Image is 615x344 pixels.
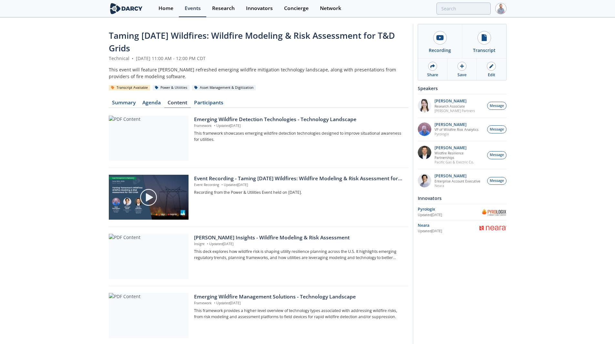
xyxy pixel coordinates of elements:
[418,206,482,212] div: ​Pyrologix
[418,146,431,159] img: a81994b1-c5f3-4f11-94bb-5d6a44fcdc48
[490,152,504,158] span: Message
[320,6,341,11] div: Network
[284,6,309,11] div: Concierge
[435,160,484,164] p: Pacific Gas & Electric Co.
[159,6,173,11] div: Home
[435,183,480,188] p: Neara
[490,103,504,109] span: Message
[194,130,404,142] p: This framework showcases emerging wildfire detection technologies designed to improve situational...
[490,178,504,183] span: Message
[418,174,431,187] img: 23327a48-3a75-4389-8321-dff476580b5f
[487,177,507,185] button: Message
[457,72,466,78] div: Save
[109,55,408,62] div: Technical [DATE] 11:00 AM - 12:00 PM CDT
[418,193,507,204] div: Innovators
[131,55,135,61] span: •
[194,182,404,188] p: Event Recording Updated [DATE]
[194,242,404,247] p: Insight Updated [DATE]
[482,206,506,218] img: ​Pyrologix
[153,85,190,91] div: Power & Utilities
[479,226,507,230] img: Neara
[194,123,404,129] p: Framework Updated [DATE]
[109,293,408,338] a: PDF Content Emerging Wildfire Management Solutions - Technology Landscape Framework •Updated[DATE...
[488,72,495,78] div: Edit
[212,6,235,11] div: Research
[435,151,484,160] p: Wildfire Resilience Partnerships
[435,104,475,109] p: Research Associate
[194,293,404,301] div: Emerging Wildfire Management Solutions - Technology Landscape
[109,85,150,91] div: Transcript Available
[435,132,478,136] p: ​Pyrologix
[435,122,478,127] p: [PERSON_NAME]
[109,116,408,161] a: PDF Content Emerging Wildfire Detection Technologies - Technology Landscape Framework •Updated[DA...
[139,100,164,108] a: Agenda
[213,123,216,128] span: •
[418,206,507,218] a: ​Pyrologix Updated[DATE] ​Pyrologix
[206,242,209,246] span: •
[435,174,480,178] p: [PERSON_NAME]
[109,234,408,279] a: PDF Content [PERSON_NAME] Insights - Wildfire Modeling & Risk Assessment Insight •Updated[DATE] T...
[194,308,404,320] p: This framework provides a higher-level overview of technology types associated with addressing wi...
[473,47,496,54] div: Transcript
[462,24,506,58] a: Transcript
[109,30,395,54] span: Taming [DATE] Wildfires: Wildfire Modeling & Risk Assessment for T&D Grids
[194,301,404,306] p: Framework Updated [DATE]
[418,122,431,136] img: 4887bd71-ba05-4790-a97b-9d081a503412
[427,72,438,78] div: Share
[477,58,506,80] a: Edit
[435,99,475,103] p: [PERSON_NAME]
[487,151,507,159] button: Message
[436,3,491,15] input: Advanced Search
[194,234,404,242] div: [PERSON_NAME] Insights - Wildfire Modeling & Risk Assessment
[435,127,478,132] p: VP of Wildfire Risk Analytics
[194,175,404,182] div: Event Recording - Taming [DATE] Wildfires: Wildfire Modeling & Risk Assessment for T&D Grids
[487,102,507,110] button: Message
[418,223,507,234] a: Neara Updated[DATE] Neara
[109,100,139,108] a: Summary
[109,66,408,80] div: This event will feature [PERSON_NAME] refreshed emerging wildfire mitigation technology landscape...
[139,188,158,206] img: play-chapters-gray.svg
[109,175,408,220] a: Video Content Event Recording - Taming [DATE] Wildfires: Wildfire Modeling & Risk Assessment for ...
[487,125,507,133] button: Message
[246,6,273,11] div: Innovators
[418,229,479,234] div: Updated [DATE]
[194,116,404,123] div: Emerging Wildfire Detection Technologies - Technology Landscape
[418,99,431,112] img: qdh7Er9pRiGqDWE5eNkh
[194,190,404,195] p: Recording from the Power & Utilities Event held on [DATE].
[109,175,189,220] img: Video Content
[185,6,201,11] div: Events
[164,100,191,108] a: Content
[435,146,484,150] p: [PERSON_NAME]
[194,249,404,261] p: This deck explores how wildfire risk is shaping utility resilience planning across the U.S. It hi...
[109,3,144,14] img: logo-wide.svg
[220,182,224,187] span: •
[418,83,507,94] div: Speakers
[435,109,475,113] p: [PERSON_NAME] Partners
[191,100,227,108] a: Participants
[429,47,451,54] div: Recording
[418,223,479,228] div: Neara
[435,179,480,183] p: Enterprise Account Executive
[418,213,482,218] div: Updated [DATE]
[192,85,256,91] div: Asset Management & Digitization
[213,301,216,305] span: •
[490,127,504,132] span: Message
[495,3,507,14] img: Profile
[418,24,462,58] a: Recording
